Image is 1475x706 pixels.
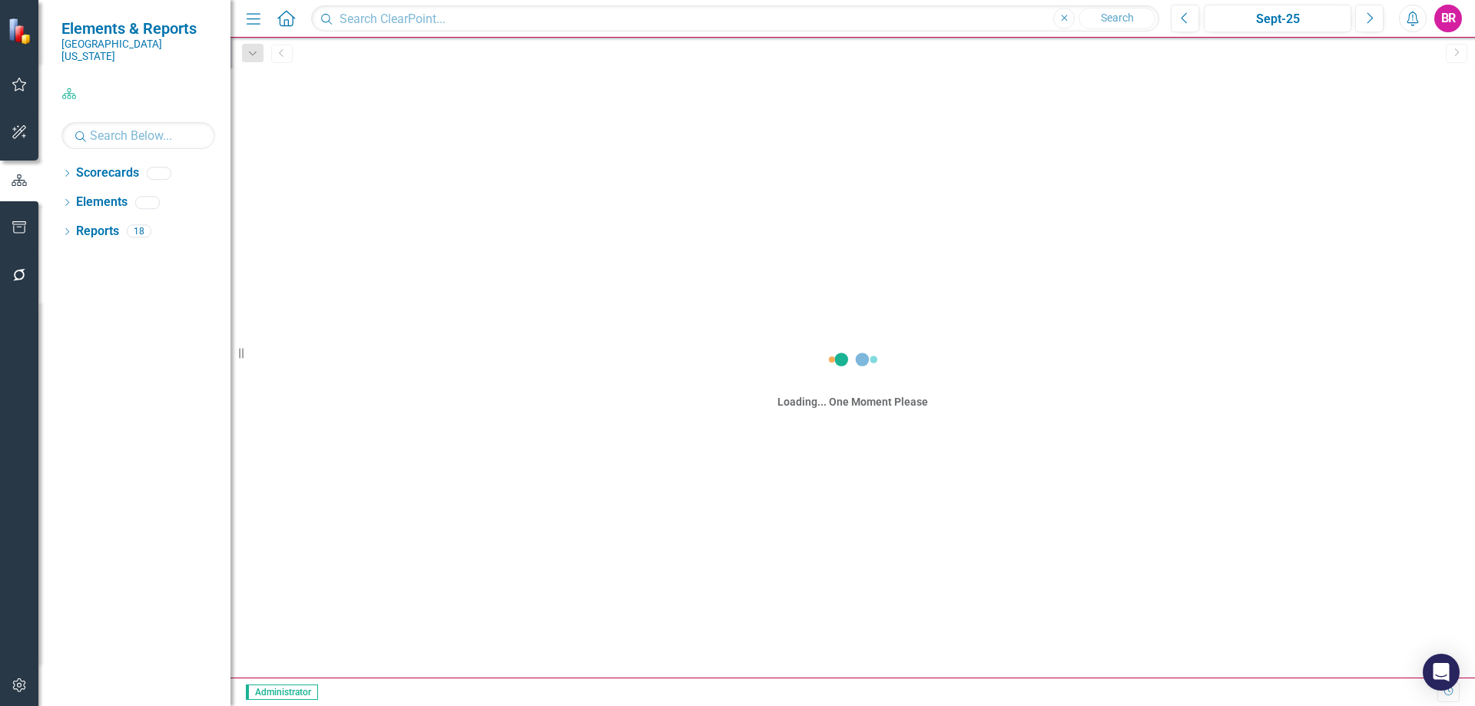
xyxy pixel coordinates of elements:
input: Search Below... [61,122,215,149]
img: ClearPoint Strategy [7,16,36,45]
span: Search [1101,12,1134,24]
a: Scorecards [76,164,139,182]
a: Elements [76,194,128,211]
a: Reports [76,223,119,240]
div: 18 [127,225,151,238]
input: Search ClearPoint... [311,5,1159,32]
small: [GEOGRAPHIC_DATA][US_STATE] [61,38,215,63]
button: BR [1434,5,1462,32]
span: Administrator [246,684,318,700]
button: Sept-25 [1204,5,1351,32]
button: Search [1079,8,1155,29]
span: Elements & Reports [61,19,215,38]
div: Sept-25 [1209,10,1346,28]
div: Loading... One Moment Please [777,394,928,409]
div: Open Intercom Messenger [1423,654,1460,691]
